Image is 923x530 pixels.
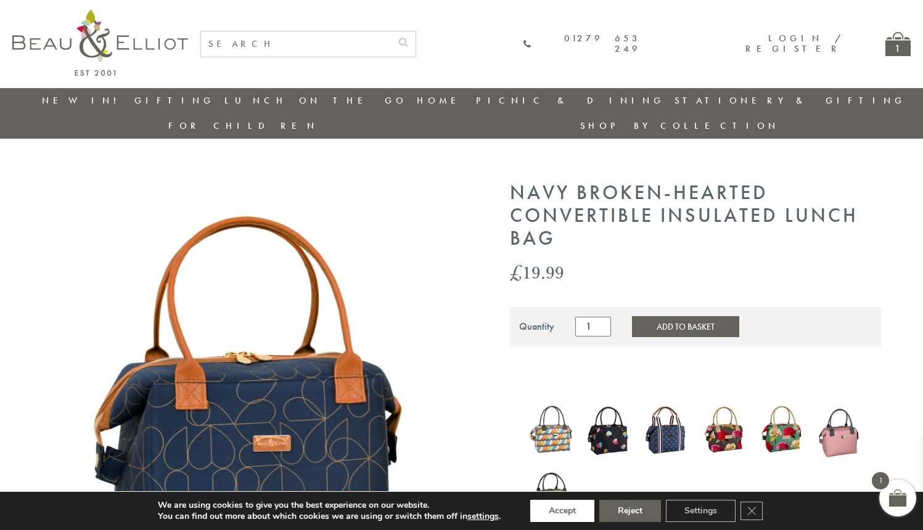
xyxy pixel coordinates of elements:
h1: Navy Broken-hearted Convertible Insulated Lunch Bag [510,182,881,250]
a: For Children [168,120,318,132]
a: Home [417,94,466,107]
button: Settings [666,500,736,522]
p: We are using cookies to give you the best experience on our website. [158,500,501,511]
a: Sarah Kelleher Lunch Bag Dark Stone [702,402,747,460]
a: Picnic & Dining [476,94,665,107]
span: £ [510,259,522,285]
a: Oxford quilted lunch bag mallow [817,399,863,463]
img: Carnaby eclipse convertible lunch bag [528,401,574,459]
button: settings [467,511,499,522]
p: You can find out more about which cookies we are using or switch them off in . [158,511,501,522]
a: Shop by collection [580,120,779,132]
a: Carnaby eclipse convertible lunch bag [528,401,574,462]
img: Sarah Kelleher Lunch Bag Dark Stone [702,402,747,458]
a: 1 [885,32,911,56]
button: Close GDPR Cookie Banner [740,502,763,520]
button: Accept [530,500,594,522]
img: Emily convertible lunch bag [586,399,631,461]
iframe: Secure express checkout frame [696,354,884,383]
button: Add to Basket [632,316,739,337]
a: Sarah Kelleher convertible lunch bag teal [759,399,805,463]
img: Oxford quilted lunch bag pistachio [528,463,574,526]
img: Oxford quilted lunch bag mallow [817,399,863,460]
a: Gifting [134,94,215,107]
button: Reject [599,500,661,522]
a: Oxford quilted lunch bag pistachio [528,463,574,529]
iframe: Secure express checkout frame [507,354,695,383]
input: SEARCH [201,31,391,57]
img: Monogram Midnight Convertible Lunch Bag [644,402,689,457]
span: 1 [872,472,889,489]
a: 01279 653 249 [523,33,641,55]
a: Monogram Midnight Convertible Lunch Bag [644,402,689,460]
a: New in! [42,94,125,107]
a: Emily convertible lunch bag [586,399,631,463]
input: Product quantity [575,317,611,336]
a: Stationery & Gifting [675,94,906,107]
a: Login / Register [745,32,842,55]
div: Quantity [519,321,554,332]
a: Lunch On The Go [224,94,407,107]
img: Sarah Kelleher convertible lunch bag teal [759,399,805,460]
bdi: 19.99 [510,259,564,285]
img: logo [12,9,188,76]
